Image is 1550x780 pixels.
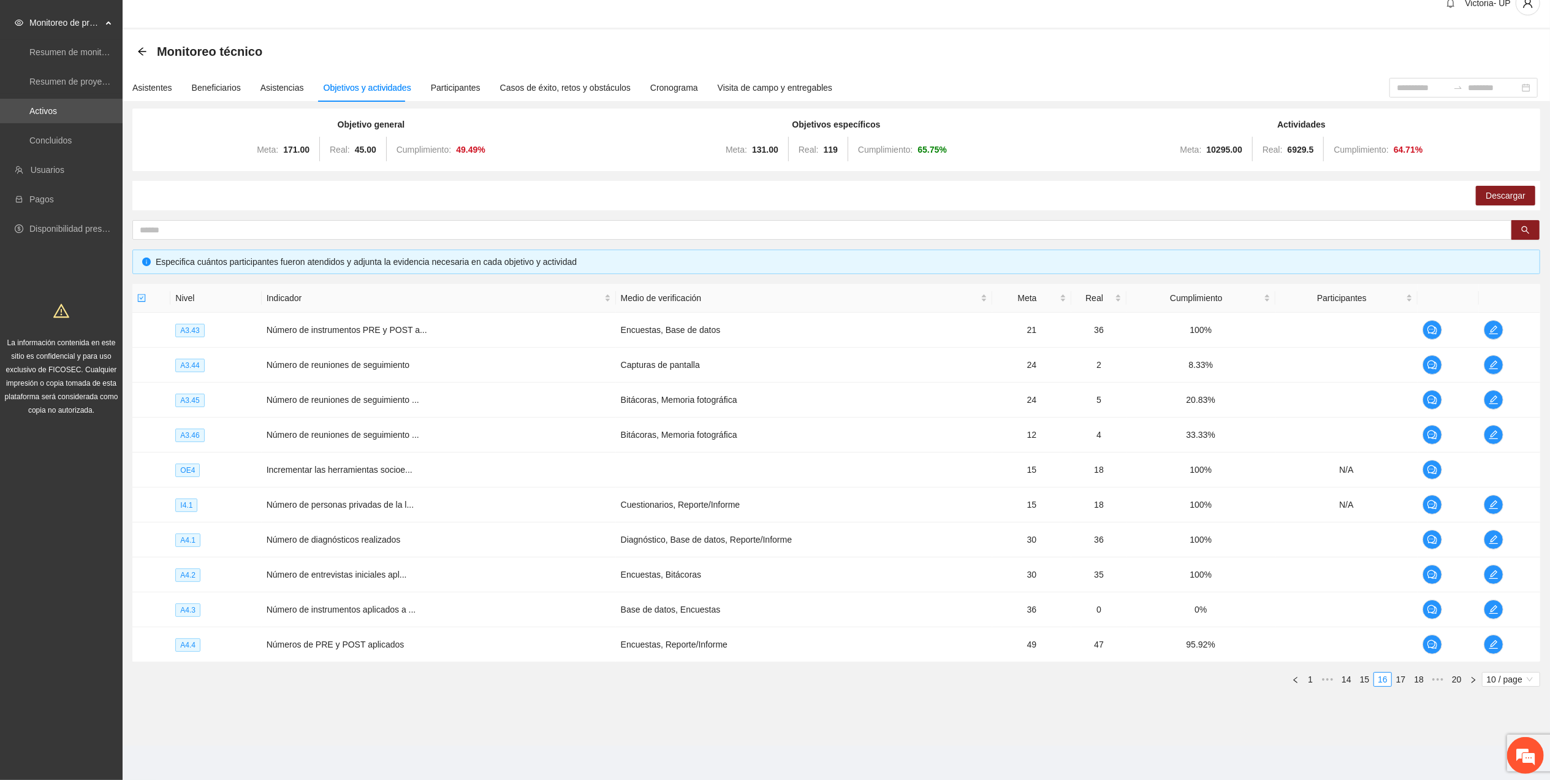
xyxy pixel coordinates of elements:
[1318,672,1337,687] span: •••
[992,348,1071,383] td: 24
[324,81,411,94] div: Objetivos y actividades
[1428,672,1448,687] li: Next 5 Pages
[992,383,1071,418] td: 24
[1126,418,1275,453] td: 33.33%
[1484,320,1503,340] button: edit
[1484,640,1503,649] span: edit
[1423,320,1442,340] button: comment
[1126,557,1275,592] td: 100%
[175,568,200,582] span: A4.2
[137,294,146,302] span: check-square
[142,258,151,266] span: info-circle
[799,145,819,155] span: Real:
[1453,83,1463,93] span: swap-right
[650,81,698,94] div: Cronograma
[1318,672,1337,687] li: Previous 5 Pages
[1423,390,1442,410] button: comment
[1484,395,1503,405] span: edit
[792,120,881,129] strong: Objetivos específicos
[1263,145,1283,155] span: Real:
[1374,673,1391,686] a: 16
[201,6,230,36] div: Minimizar ventana de chat en vivo
[1071,557,1126,592] td: 35
[1275,487,1418,522] td: N/A
[1126,383,1275,418] td: 20.83%
[1071,627,1126,662] td: 47
[616,627,992,662] td: Encuestas, Reporte/Informe
[267,291,602,305] span: Indicador
[1484,570,1503,579] span: edit
[1448,672,1466,687] li: 20
[1511,220,1540,240] button: search
[257,145,278,155] span: Meta:
[1484,360,1503,370] span: edit
[1392,672,1410,687] li: 17
[338,120,405,129] strong: Objetivo general
[29,77,161,86] a: Resumen de proyectos aprobados
[1071,522,1126,557] td: 36
[1476,186,1535,205] button: Descargar
[175,533,200,547] span: A4.1
[992,487,1071,522] td: 15
[29,224,134,234] a: Disponibilidad presupuestal
[397,145,451,155] span: Cumplimiento:
[1071,453,1126,487] td: 18
[1484,635,1503,654] button: edit
[1126,284,1275,313] th: Cumplimiento
[1484,495,1503,514] button: edit
[616,487,992,522] td: Cuestionarios, Reporte/Informe
[267,395,419,405] span: Número de reuniones de seguimiento ...
[621,291,978,305] span: Medio de verificación
[267,605,416,614] span: Número de instrumentos aplicados a ...
[15,18,23,27] span: eye
[175,429,204,442] span: A3.46
[824,145,838,155] strong: 119
[29,10,102,35] span: Monitoreo de proyectos
[267,325,427,335] span: Número de instrumentos PRE y POST a...
[31,165,64,175] a: Usuarios
[1423,600,1442,619] button: comment
[1423,460,1442,480] button: comment
[1126,627,1275,662] td: 95.92%
[1484,605,1503,614] span: edit
[616,418,992,453] td: Bitácoras, Memoria fotográfica
[1423,495,1442,514] button: comment
[1126,592,1275,627] td: 0%
[267,500,414,510] span: Número de personas privadas de la l...
[1071,418,1126,453] td: 4
[992,557,1071,592] td: 30
[156,255,1530,269] div: Especifica cuántos participantes fueron atendidos y adjunta la evidencia necesaria en cada objeti...
[1126,348,1275,383] td: 8.33%
[1484,535,1503,545] span: edit
[1484,390,1503,410] button: edit
[1071,284,1126,313] th: Real
[1484,325,1503,335] span: edit
[1482,672,1540,687] div: Page Size
[175,324,204,337] span: A3.43
[917,145,947,155] strong: 65.75 %
[456,145,485,155] strong: 49.49 %
[192,81,241,94] div: Beneficiarios
[137,47,147,57] div: Back
[992,418,1071,453] td: 12
[29,106,57,116] a: Activos
[1071,383,1126,418] td: 5
[431,81,481,94] div: Participantes
[262,522,616,557] td: Número de diagnósticos realizados
[1470,676,1477,684] span: right
[1280,291,1404,305] span: Participantes
[1275,284,1418,313] th: Participantes
[1131,291,1261,305] span: Cumplimiento
[267,570,407,579] span: Número de entrevistas iniciales apl...
[1448,673,1465,686] a: 20
[262,627,616,662] td: Números de PRE y POST aplicados
[1126,522,1275,557] td: 100%
[1466,672,1481,687] li: Next Page
[1423,355,1442,375] button: comment
[1303,672,1318,687] li: 1
[175,499,197,512] span: I4.1
[1356,673,1373,686] a: 15
[330,145,350,155] span: Real:
[1484,500,1503,510] span: edit
[1487,673,1535,686] span: 10 / page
